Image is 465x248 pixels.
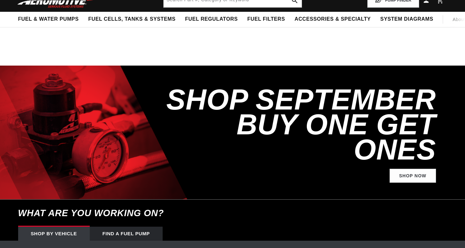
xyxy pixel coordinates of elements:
[18,227,90,241] div: Shop by vehicle
[90,227,163,241] div: Find a Fuel Pump
[88,16,175,23] span: Fuel Cells, Tanks & Systems
[376,12,438,27] summary: System Diagrams
[380,16,433,23] span: System Diagrams
[295,16,371,23] span: Accessories & Specialty
[18,16,79,23] span: Fuel & Water Pumps
[2,200,463,227] h6: What are you working on?
[243,12,290,27] summary: Fuel Filters
[290,12,376,27] summary: Accessories & Specialty
[164,87,436,162] h2: SHOP SEPTEMBER BUY ONE GET ONES
[180,12,242,27] summary: Fuel Regulators
[185,16,237,23] span: Fuel Regulators
[13,12,84,27] summary: Fuel & Water Pumps
[390,169,436,183] a: Shop Now
[247,16,285,23] span: Fuel Filters
[83,12,180,27] summary: Fuel Cells, Tanks & Systems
